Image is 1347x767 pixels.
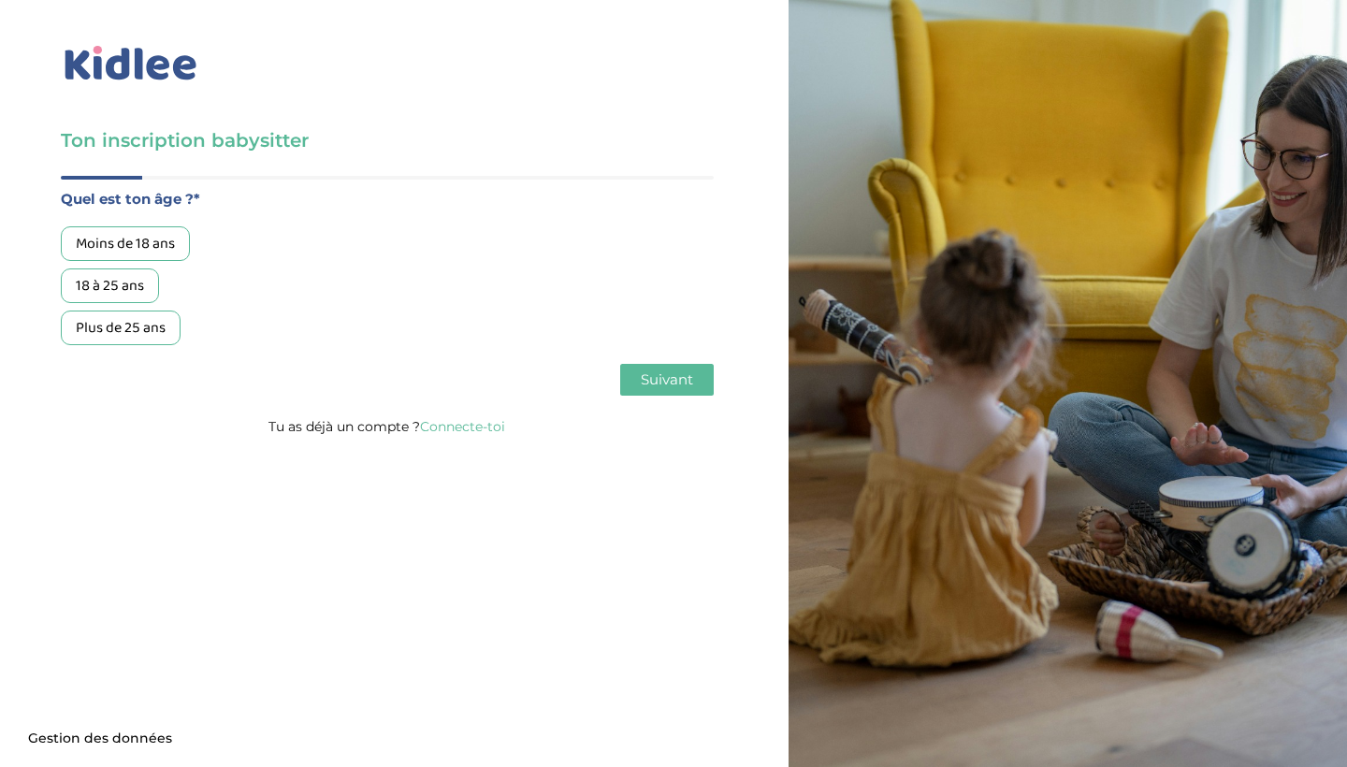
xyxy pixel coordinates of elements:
label: Quel est ton âge ?* [61,187,714,211]
span: Gestion des données [28,731,172,747]
span: Suivant [641,370,693,388]
a: Connecte-toi [420,418,505,435]
div: 18 à 25 ans [61,268,159,303]
p: Tu as déjà un compte ? [61,414,714,439]
button: Suivant [620,364,714,396]
button: Gestion des données [17,719,183,759]
button: Précédent [61,364,149,396]
h3: Ton inscription babysitter [61,127,714,153]
div: Plus de 25 ans [61,311,181,345]
div: Moins de 18 ans [61,226,190,261]
img: logo_kidlee_bleu [61,42,201,85]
